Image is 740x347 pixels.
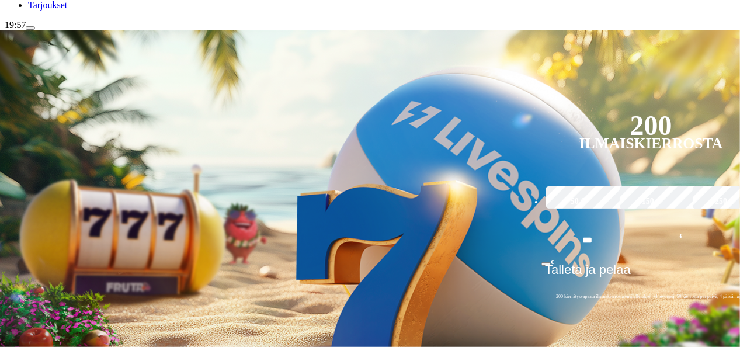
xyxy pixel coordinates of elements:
[680,231,683,242] span: €
[5,20,26,30] span: 19:57
[26,26,35,30] button: menu
[579,137,723,151] div: Ilmaiskierrosta
[545,262,631,286] span: Talleta ja pelaa
[543,185,612,218] label: 50 €
[551,258,554,265] span: €
[630,119,672,133] div: 200
[617,185,686,218] label: 150 €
